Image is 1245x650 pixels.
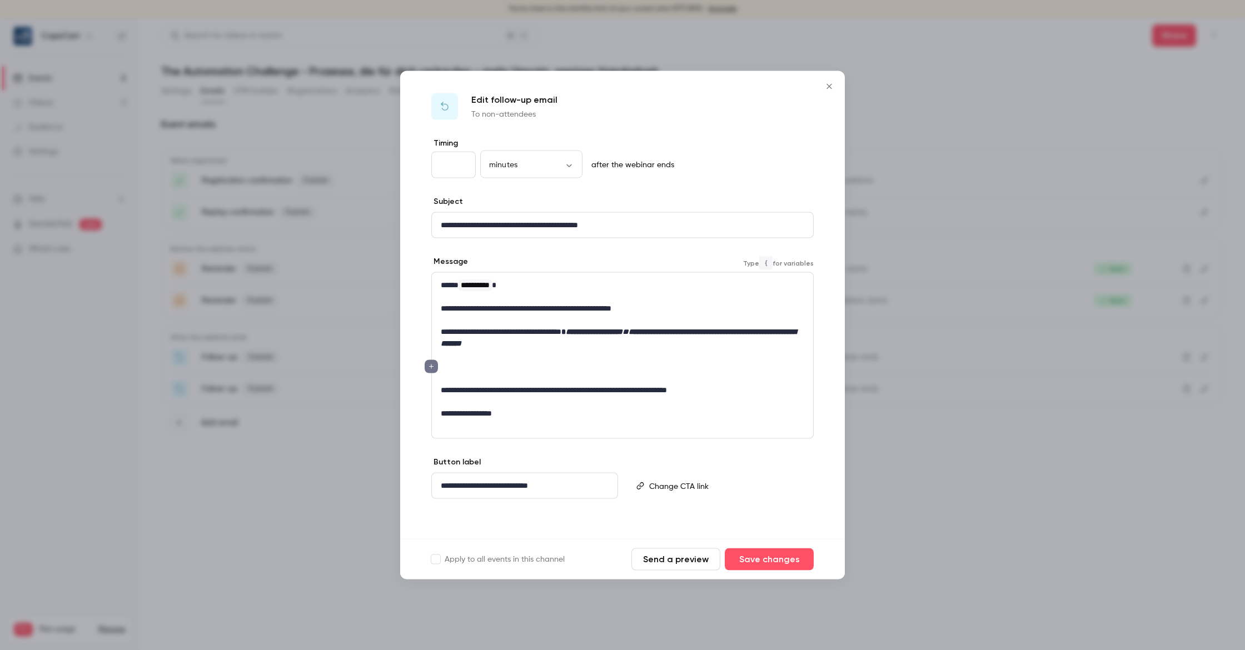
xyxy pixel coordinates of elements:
div: editor [432,473,617,498]
code: { [759,256,773,269]
div: editor [645,473,813,499]
label: Apply to all events in this channel [431,554,565,565]
label: Timing [431,138,814,149]
label: Button label [431,457,481,468]
label: Message [431,256,468,267]
button: Send a preview [631,548,720,571]
button: Close [818,76,840,98]
div: minutes [480,159,582,170]
p: To non-attendees [471,109,557,120]
div: editor [432,273,813,426]
span: Type for variables [743,256,814,269]
p: after the webinar ends [587,159,674,171]
p: Edit follow-up email [471,93,557,107]
div: editor [432,213,813,238]
button: Save changes [725,548,814,571]
label: Subject [431,196,463,207]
